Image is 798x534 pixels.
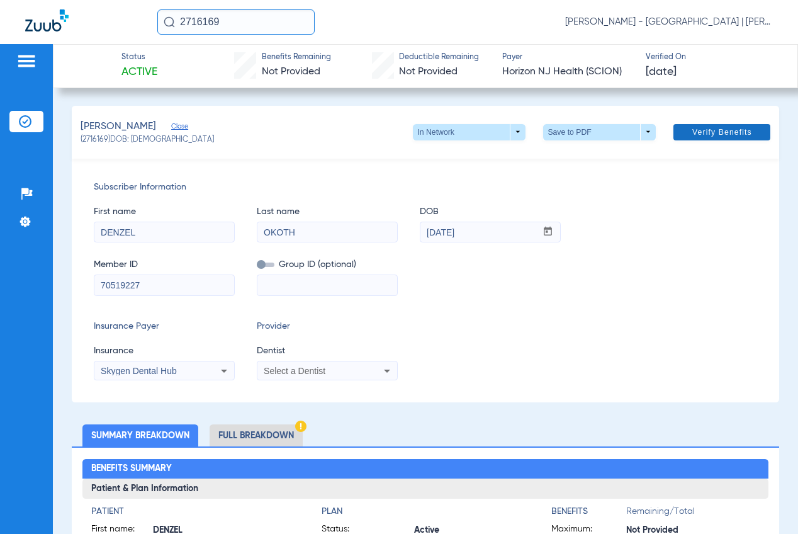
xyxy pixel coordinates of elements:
[91,505,300,518] h4: Patient
[121,64,157,80] span: Active
[399,67,458,77] span: Not Provided
[262,67,320,77] span: Not Provided
[82,459,768,479] h2: Benefits Summary
[543,124,656,140] button: Save to PDF
[82,424,198,446] li: Summary Breakdown
[551,505,626,518] h4: Benefits
[257,258,398,271] span: Group ID (optional)
[121,52,157,64] span: Status
[25,9,69,31] img: Zuub Logo
[257,344,398,358] span: Dentist
[551,505,626,523] app-breakdown-title: Benefits
[536,222,560,242] button: Open calendar
[82,479,768,499] h3: Patient & Plan Information
[257,320,398,333] span: Provider
[295,421,306,432] img: Hazard
[164,16,175,28] img: Search Icon
[94,258,235,271] span: Member ID
[646,52,778,64] span: Verified On
[626,505,760,523] span: Remaining/Total
[157,9,315,35] input: Search for patients
[16,54,37,69] img: hamburger-icon
[171,122,183,134] span: Close
[81,119,156,135] span: [PERSON_NAME]
[81,135,214,146] span: (2716169) DOB: [DEMOGRAPHIC_DATA]
[101,366,177,376] span: Skygen Dental Hub
[646,64,677,80] span: [DATE]
[420,205,561,219] span: DOB
[94,181,758,194] span: Subscriber Information
[262,52,331,64] span: Benefits Remaining
[413,124,525,140] button: In Network
[735,474,798,534] iframe: Chat Widget
[257,205,398,219] span: Last name
[94,320,235,333] span: Insurance Payer
[210,424,303,446] li: Full Breakdown
[94,344,235,358] span: Insurance
[673,124,770,140] button: Verify Benefits
[502,52,634,64] span: Payer
[322,505,530,518] h4: Plan
[502,64,634,80] span: Horizon NJ Health (SCION)
[565,16,773,28] span: [PERSON_NAME] - [GEOGRAPHIC_DATA] | [PERSON_NAME]
[692,127,752,137] span: Verify Benefits
[399,52,479,64] span: Deductible Remaining
[94,205,235,219] span: First name
[264,366,325,376] span: Select a Dentist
